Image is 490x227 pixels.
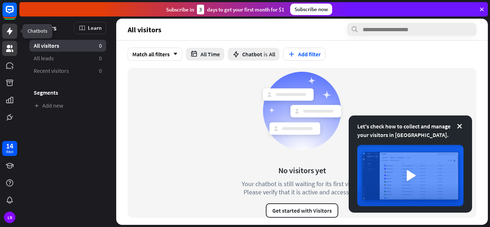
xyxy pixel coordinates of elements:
[290,4,332,15] div: Subscribe now
[88,24,102,31] span: Learn
[283,48,325,61] button: Add filter
[34,42,59,49] span: All visitors
[2,141,17,156] a: 14 days
[357,145,463,206] img: image
[170,52,178,56] i: arrow_down
[228,180,376,196] div: Your chatbot is still waiting for its first visitor. Please verify that it is active and accessible.
[266,203,338,218] button: Get started with Visitors
[34,67,69,75] span: Recent visitors
[29,52,106,64] a: All leads 0
[264,51,268,58] span: is
[4,212,15,223] div: LR
[99,55,102,62] aside: 0
[186,48,224,61] button: All Time
[6,143,13,149] div: 14
[29,100,106,112] a: Add new
[269,51,275,58] span: All
[34,55,54,62] span: All leads
[99,67,102,75] aside: 0
[128,25,161,34] span: All visitors
[99,42,102,49] aside: 0
[357,122,463,139] div: Let's check how to collect and manage your visitors in [GEOGRAPHIC_DATA].
[197,5,204,14] div: 3
[34,24,57,32] span: Visitors
[166,5,284,14] div: Subscribe in days to get your first month for $1
[29,89,106,96] h3: Segments
[278,165,326,175] div: No visitors yet
[128,48,182,61] div: Match all filters
[29,65,106,77] a: Recent visitors 0
[6,3,27,24] button: Open LiveChat chat widget
[6,149,13,154] div: days
[242,51,262,58] span: Chatbot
